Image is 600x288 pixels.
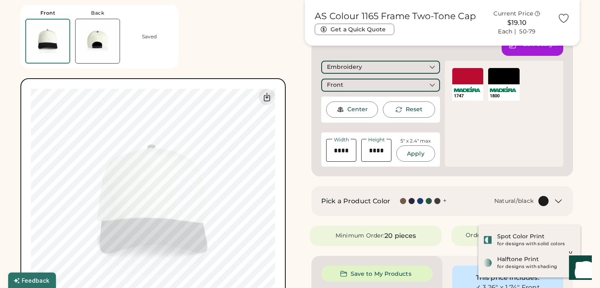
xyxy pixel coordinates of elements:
div: This price includes: [460,273,556,283]
iframe: Front Chat [561,251,596,286]
div: $19.10 [481,18,553,28]
img: AS Colour 1165 Natural/black Front Thumbnail [26,20,69,63]
div: 5" x 2.4" max [400,138,431,145]
img: spot-color-green.svg [483,235,492,244]
button: Apply [396,145,435,162]
button: Save to My Products [321,266,433,282]
img: Madeira Logo [454,87,480,92]
div: Height [367,137,387,142]
img: Madeira Logo [490,87,516,92]
div: Back [91,10,104,16]
div: Minimum Order: [336,232,385,240]
div: Center [347,106,368,114]
div: Natural/black [494,197,533,205]
div: Front [327,81,343,89]
div: Embroidery [327,63,362,71]
div: Download Front Mockup [259,89,275,105]
img: halftone-view-green.svg [483,258,492,267]
div: Current Price [493,10,533,18]
img: AS Colour 1165 Natural/black Back Thumbnail [76,19,120,63]
img: Center Image Icon [337,106,344,113]
div: for designs with shading [497,264,576,270]
div: for designs with solid colors [497,241,576,247]
div: Width [332,137,351,142]
div: 20 pieces [384,231,416,241]
div: Order will be ready by [466,231,531,240]
div: This will reset the rotation of the selected element to 0°. [406,106,422,114]
div: 1747 [454,93,482,99]
div: Front [40,10,56,16]
div: Saved [142,33,157,40]
div: 1800 [490,93,518,99]
div: Each | 50-79 [498,28,536,36]
div: Spot Color Print [497,233,544,241]
h2: Pick a Product Color [321,196,390,206]
h1: AS Colour 1165 Frame Two-Tone Cap [315,11,476,22]
div: Halftone Print [497,255,539,264]
button: Get a Quick Quote [315,24,394,35]
div: + [443,196,447,205]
